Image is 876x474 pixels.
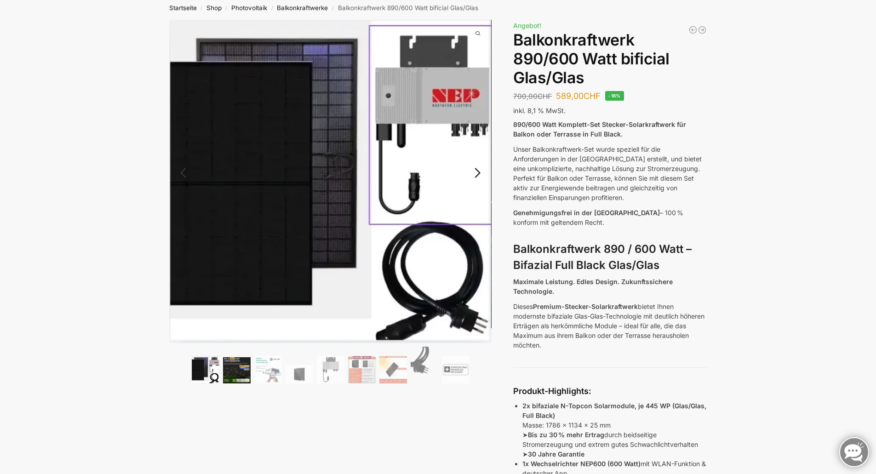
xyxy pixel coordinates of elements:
a: Photovoltaik [231,4,267,11]
span: inkl. 8,1 % MwSt. [513,107,566,114]
strong: Maximale Leistung. Edles Design. Zukunftssichere Technologie. [513,278,673,295]
span: CHF [584,91,601,101]
img: Balkonkraftwerk 890/600 Watt bificial Glas/Glas – Bild 2 [223,357,251,383]
strong: 30 Jahre Garantie [528,450,584,458]
img: Maysun [286,365,313,383]
strong: Bis zu 30 % mehr Ertrag [528,431,604,439]
img: Anschlusskabel-3meter_schweizer-stecker [411,347,438,383]
span: / [197,5,206,12]
bdi: 589,00 [556,91,601,101]
h1: Balkonkraftwerk 890/600 Watt bificial Glas/Glas [513,31,707,87]
span: CHF [538,92,552,101]
a: 890/600 Watt Solarkraftwerk + 2,7 KW Batteriespeicher Genehmigungsfrei [688,25,698,34]
img: Balkonkraftwerk 890/600 Watt bificial Glas/Glas – Bild 9 [442,356,469,383]
a: Shop [206,4,222,11]
img: Bificiales Hochleistungsmodul [192,356,219,383]
img: Balkonkraftwerk 890/600 Watt bificial Glas/Glas 3 [491,20,814,328]
strong: 1x Wechselrichter NEP600 (600 Watt) [522,460,641,468]
img: Balkonkraftwerk 890/600 Watt bificial Glas/Glas 1 [169,20,492,343]
span: Genehmigungsfrei in der [GEOGRAPHIC_DATA] [513,209,660,217]
span: Angebot! [513,22,541,29]
p: Masse: 1786 x 1134 x 25 mm ➤ durch beidseitige Stromerzeugung und extrem gutes Schwachlichtverhal... [522,401,707,459]
a: Steckerkraftwerk 890/600 Watt, mit Ständer für Terrasse inkl. Lieferung [698,25,707,34]
strong: Balkonkraftwerk 890 / 600 Watt – Bifazial Full Black Glas/Glas [513,242,692,272]
img: Balkonkraftwerk 890/600 Watt bificial Glas/Glas – Bild 3 [254,356,282,383]
span: / [267,5,277,12]
img: Bificial 30 % mehr Leistung [379,356,407,383]
strong: 890/600 Watt Komplett-Set Stecker-Solarkraftwerk für Balkon oder Terrasse in Full Black. [513,120,686,138]
strong: Premium-Stecker-Solarkraftwerk [533,303,638,310]
span: – 100 % konform mit geltendem Recht. [513,209,683,226]
bdi: 700,00 [513,92,552,101]
p: Dieses bietet Ihnen modernste bifaziale Glas-Glas-Technologie mit deutlich höheren Erträgen als h... [513,302,707,350]
strong: Produkt-Highlights: [513,386,591,396]
span: / [328,5,338,12]
strong: 2x bifaziale N-Topcon Solarmodule, je 445 WP (Glas/Glas, Full Black) [522,402,706,419]
p: Unser Balkonkraftwerk-Set wurde speziell für die Anforderungen in der [GEOGRAPHIC_DATA] erstellt,... [513,144,707,202]
span: / [222,5,231,12]
a: Balkonkraftwerke [277,4,328,11]
a: Startseite [169,4,197,11]
span: -16% [605,91,624,101]
img: Balkonkraftwerk 890/600 Watt bificial Glas/Glas – Bild 5 [317,356,344,383]
img: Bificial im Vergleich zu billig Modulen [348,356,376,383]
